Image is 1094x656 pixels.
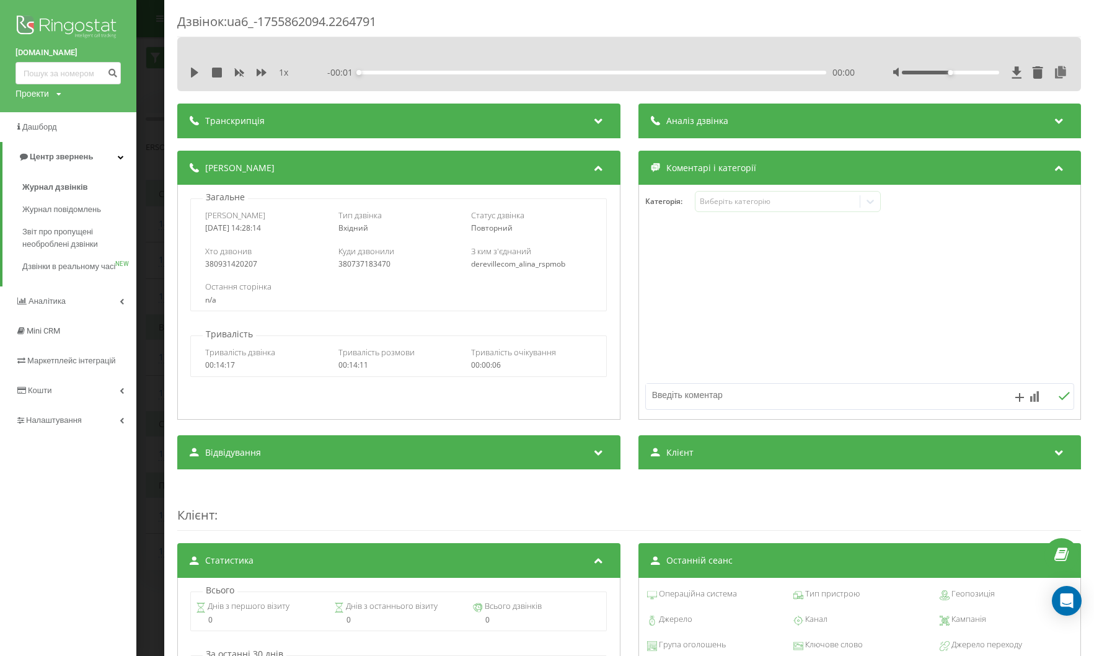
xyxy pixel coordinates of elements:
div: Дзвінок : ua6_-1755862094.2264791 [177,13,1081,37]
span: Журнал дзвінків [22,181,88,193]
span: Mini CRM [27,326,60,335]
a: Центр звернень [2,142,136,172]
span: Операційна система [656,588,736,600]
a: Журнал дзвінків [22,176,136,198]
div: 00:14:17 [205,361,326,370]
span: Тривалість очікування [471,347,556,358]
input: Пошук за номером [15,62,121,84]
span: - 00:01 [327,66,359,79]
div: 00:14:11 [338,361,459,370]
div: derevillecom_alina_rspmob [471,260,592,268]
span: Днів з першого візиту [206,600,289,613]
span: Статистика [205,554,254,567]
img: Ringostat logo [15,12,121,43]
span: Останній сеанс [666,554,732,567]
span: Геопозиція [949,588,994,600]
span: [PERSON_NAME] [205,210,265,221]
p: Загальне [203,191,248,203]
span: Тривалість розмови [338,347,414,358]
span: Транскрипція [205,115,265,127]
a: Дзвінки в реальному часіNEW [22,255,136,278]
p: Всього [203,584,237,596]
div: n/a [205,296,592,304]
span: [PERSON_NAME] [205,162,275,174]
span: 00:00 [832,66,855,79]
span: 1 x [279,66,288,79]
div: Open Intercom Messenger [1052,586,1082,616]
a: Звіт про пропущені необроблені дзвінки [22,221,136,255]
span: Аналiтика [29,296,66,306]
span: Остання сторінка [205,281,271,292]
span: Куди дзвонили [338,246,394,257]
div: [DATE] 14:28:14 [205,224,326,233]
span: Відвідування [205,446,261,459]
a: [DOMAIN_NAME] [15,47,121,59]
p: Тривалість [203,328,256,340]
span: Кошти [28,386,51,395]
span: Клієнт [177,507,214,523]
span: Дашборд [22,122,57,131]
span: Джерело переходу [949,639,1021,651]
div: Проекти [15,87,49,100]
div: 380931420207 [205,260,326,268]
span: З ким з'єднаний [471,246,531,257]
span: Коментарі і категорії [666,162,756,174]
span: Хто дзвонив [205,246,252,257]
span: Канал [803,613,827,626]
div: 00:00:06 [471,361,592,370]
span: Всього дзвінків [482,600,541,613]
span: Повторний [471,223,513,233]
span: Тривалість дзвінка [205,347,275,358]
span: Журнал повідомлень [22,203,101,216]
span: Дзвінки в реальному часі [22,260,115,273]
span: Статус дзвінка [471,210,524,221]
span: Днів з останнього візиту [344,600,438,613]
div: 380737183470 [338,260,459,268]
div: 0 [472,616,601,624]
span: Тип пристрою [803,588,859,600]
span: Вхідний [338,223,368,233]
span: Група оголошень [656,639,725,651]
span: Джерело [656,613,692,626]
div: 0 [334,616,463,624]
h4: Категорія : [645,197,694,206]
a: Журнал повідомлень [22,198,136,221]
div: Accessibility label [356,70,361,75]
span: Маркетплейс інтеграцій [27,356,116,365]
span: Налаштування [26,415,82,425]
span: Клієнт [666,446,693,459]
div: Виберіть категорію [700,197,855,206]
span: Центр звернень [30,152,93,161]
span: Ключове слово [803,639,862,651]
div: 0 [196,616,325,624]
span: Тип дзвінка [338,210,381,221]
span: Звіт про пропущені необроблені дзвінки [22,226,130,250]
div: Accessibility label [948,70,953,75]
span: Кампанія [949,613,986,626]
div: : [177,482,1081,531]
span: Аналіз дзвінка [666,115,728,127]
